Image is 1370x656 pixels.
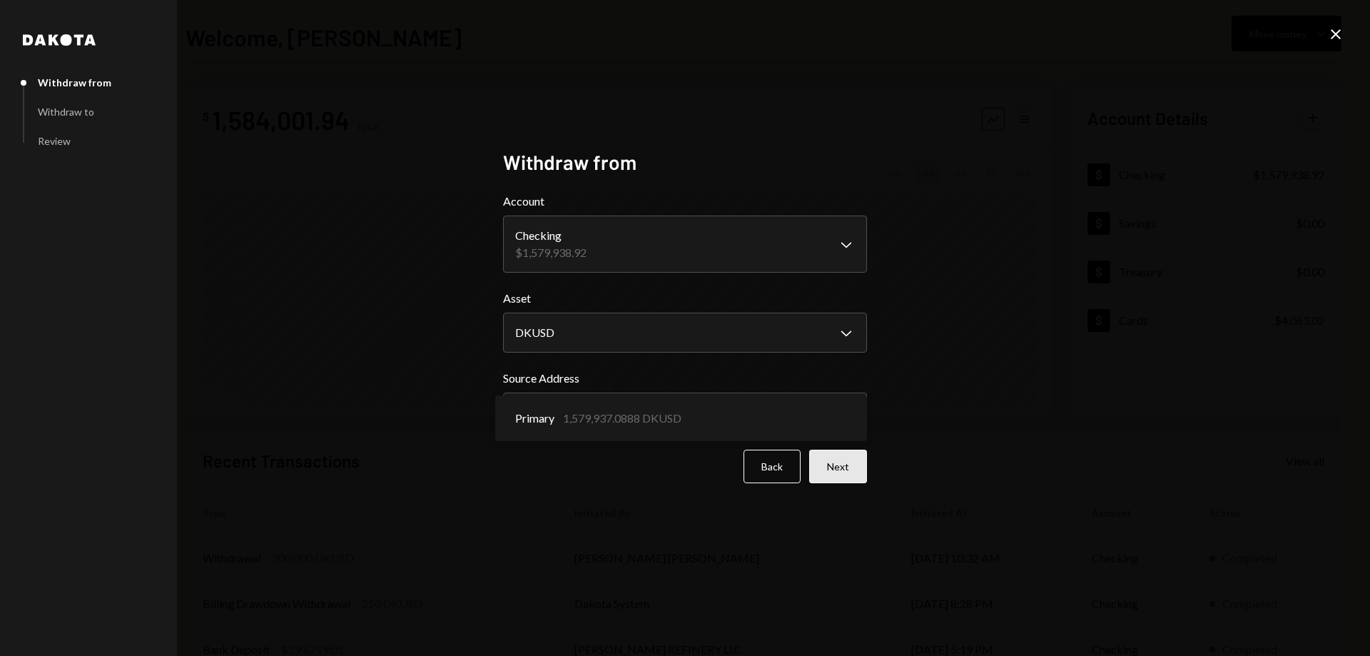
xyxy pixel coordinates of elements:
button: Asset [503,313,867,353]
label: Asset [503,290,867,307]
button: Account [503,216,867,273]
button: Back [744,450,801,483]
div: 1,579,937.0888 DKUSD [563,410,681,427]
span: Primary [515,410,554,427]
h2: Withdraw from [503,148,867,176]
button: Source Address [503,393,867,433]
div: Withdraw from [38,76,111,89]
label: Account [503,193,867,210]
button: Next [809,450,867,483]
label: Source Address [503,370,867,387]
div: Withdraw to [38,106,94,118]
div: Review [38,135,71,147]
